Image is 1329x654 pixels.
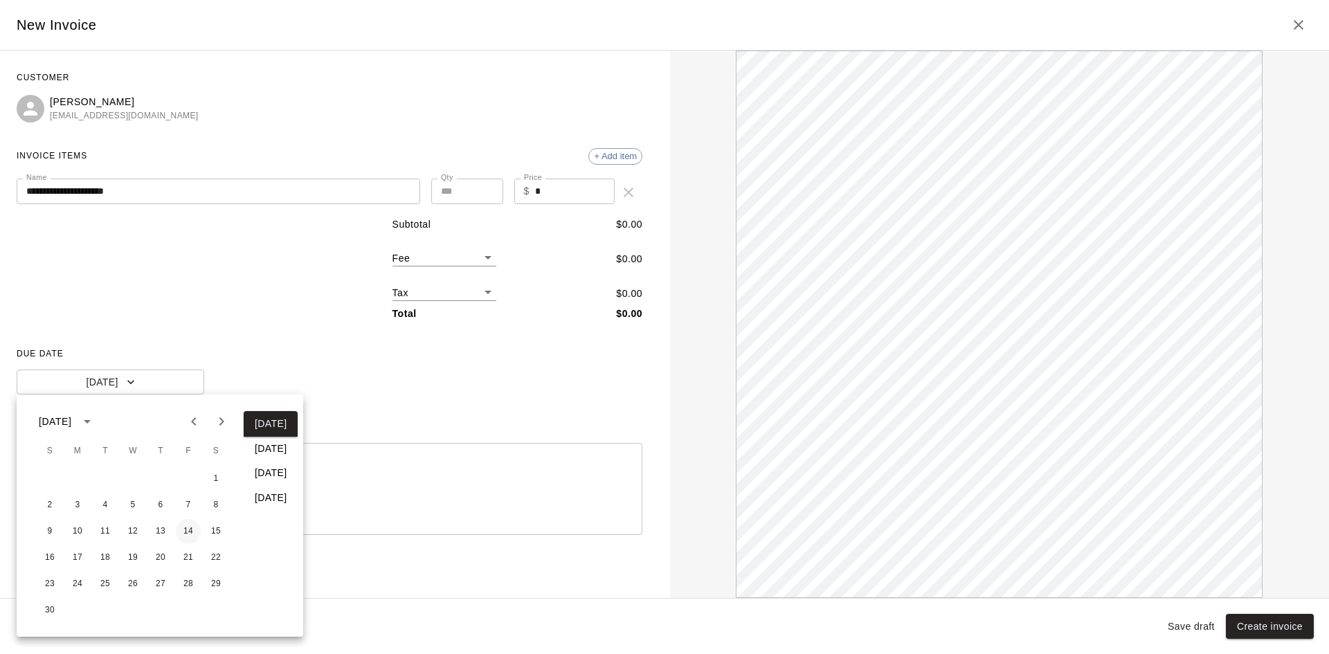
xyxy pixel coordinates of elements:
button: 2 [37,493,62,518]
button: 19 [120,545,145,570]
button: [DATE] [244,485,298,511]
button: 18 [93,545,118,570]
div: [DATE] [39,415,71,429]
button: [DATE] [244,436,298,462]
button: 4 [93,493,118,518]
span: Monday [65,437,90,465]
button: 23 [37,572,62,597]
button: 17 [65,545,90,570]
button: 30 [37,598,62,623]
span: Sunday [37,437,62,465]
button: [DATE] [244,411,298,437]
button: 11 [93,519,118,544]
button: Previous month [180,408,208,435]
button: 21 [176,545,201,570]
span: Thursday [148,437,173,465]
button: 25 [93,572,118,597]
button: 6 [148,493,173,518]
span: Wednesday [120,437,145,465]
button: 16 [37,545,62,570]
button: 29 [204,572,228,597]
button: 10 [65,519,90,544]
span: Saturday [204,437,228,465]
button: calendar view is open, switch to year view [75,410,99,433]
button: 28 [176,572,201,597]
button: 14 [176,519,201,544]
button: 8 [204,493,228,518]
button: 1 [204,466,228,491]
button: 9 [37,519,62,544]
button: 13 [148,519,173,544]
button: 20 [148,545,173,570]
button: 12 [120,519,145,544]
span: Friday [176,437,201,465]
button: 3 [65,493,90,518]
button: 22 [204,545,228,570]
button: 24 [65,572,90,597]
button: 26 [120,572,145,597]
button: Next month [208,408,235,435]
button: 5 [120,493,145,518]
button: [DATE] [244,460,298,486]
button: 15 [204,519,228,544]
button: 27 [148,572,173,597]
button: 7 [176,493,201,518]
span: Tuesday [93,437,118,465]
